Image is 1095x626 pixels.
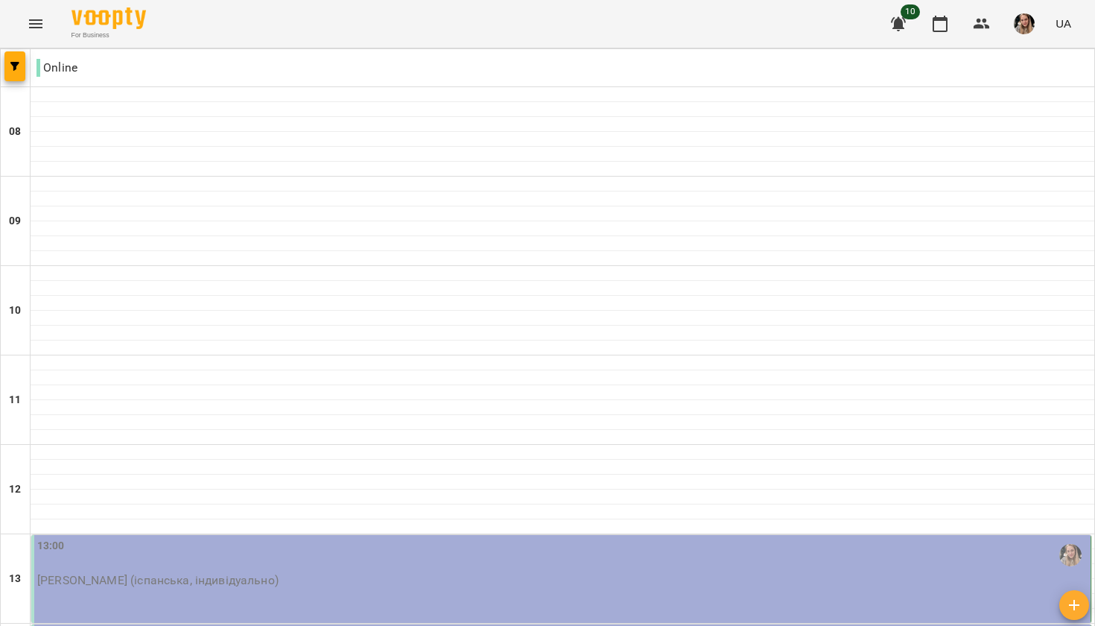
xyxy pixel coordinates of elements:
img: Шевченко Поліна Андріївна (і) [1059,544,1082,566]
p: [PERSON_NAME] (іспанська, індивідуально) [37,574,279,587]
span: UA [1056,16,1071,31]
button: Створити урок [1059,590,1089,620]
h6: 11 [9,392,21,408]
p: Online [36,59,77,77]
label: 13:00 [37,538,65,554]
span: 10 [901,4,920,19]
h6: 10 [9,303,21,319]
button: Menu [18,6,54,42]
img: ff1aba66b001ca05e46c699d6feb4350.jpg [1014,13,1035,34]
h6: 13 [9,571,21,587]
span: For Business [72,31,146,40]
h6: 08 [9,124,21,140]
h6: 09 [9,213,21,230]
img: Voopty Logo [72,7,146,29]
button: UA [1050,10,1077,37]
h6: 12 [9,481,21,498]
